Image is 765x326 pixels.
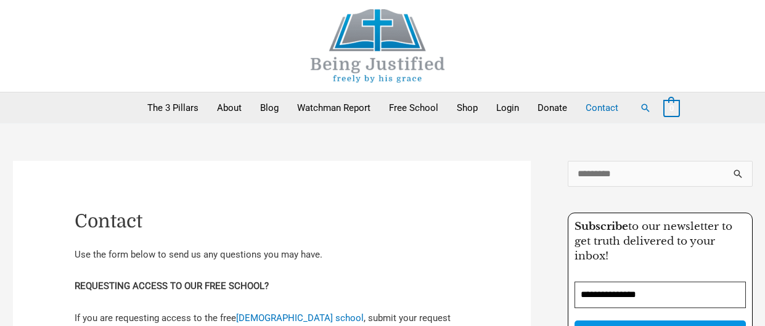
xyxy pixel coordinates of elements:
[575,220,628,233] strong: Subscribe
[380,92,448,123] a: Free School
[448,92,487,123] a: Shop
[576,92,628,123] a: Contact
[138,92,208,123] a: The 3 Pillars
[236,312,364,324] a: [DEMOGRAPHIC_DATA] school
[208,92,251,123] a: About
[640,102,651,113] a: Search button
[528,92,576,123] a: Donate
[669,104,674,113] span: 0
[75,210,469,232] h1: Contact
[288,92,380,123] a: Watchman Report
[251,92,288,123] a: Blog
[285,9,470,83] img: Being Justified
[575,220,732,263] span: to our newsletter to get truth delivered to your inbox!
[487,92,528,123] a: Login
[75,247,469,264] p: Use the form below to send us any questions you may have.
[138,92,628,123] nav: Primary Site Navigation
[75,280,269,291] strong: REQUESTING ACCESS TO OUR FREE SCHOOL?
[663,102,680,113] a: View Shopping Cart, empty
[575,282,746,308] input: Email Address *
